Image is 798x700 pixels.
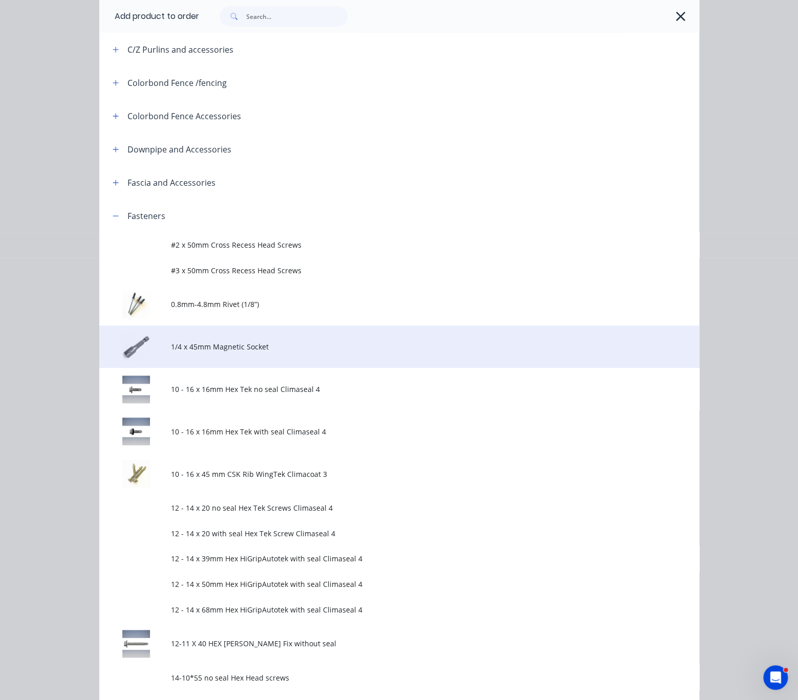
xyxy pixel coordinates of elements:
[171,638,593,649] span: 12-11 X 40 HEX [PERSON_NAME] Fix without seal
[171,672,593,683] span: 14-10*55 no seal Hex Head screws
[127,210,165,222] div: Fasteners
[171,384,593,395] span: 10 - 16 x 16mm Hex Tek no seal Climaseal 4
[127,77,227,89] div: Colorbond Fence /fencing
[171,239,593,250] span: #2 x 50mm Cross Recess Head Screws
[127,143,231,156] div: Downpipe and Accessories
[171,469,593,479] span: 10 - 16 x 45 mm CSK Rib WingTek Climacoat 3
[171,528,593,539] span: 12 - 14 x 20 with seal Hex Tek Screw Climaseal 4
[171,604,593,615] span: 12 - 14 x 68mm Hex HiGripAutotek with seal Climaseal 4
[171,502,593,513] span: 12 - 14 x 20 no seal Hex Tek Screws Climaseal 4
[171,265,593,276] span: #3 x 50mm Cross Recess Head Screws
[171,341,593,352] span: 1/4 x 45mm Magnetic Socket
[127,110,241,122] div: Colorbond Fence Accessories
[171,299,593,310] span: 0.8mm-4.8mm Rivet (1/8”)
[127,43,233,56] div: C/Z Purlins and accessories
[171,579,593,589] span: 12 - 14 x 50mm Hex HiGripAutotek with seal Climaseal 4
[763,665,788,690] iframe: Intercom live chat
[171,426,593,437] span: 10 - 16 x 16mm Hex Tek with seal Climaseal 4
[127,177,215,189] div: Fascia and Accessories
[246,6,348,27] input: Search...
[171,553,593,564] span: 12 - 14 x 39mm Hex HiGripAutotek with seal Climaseal 4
